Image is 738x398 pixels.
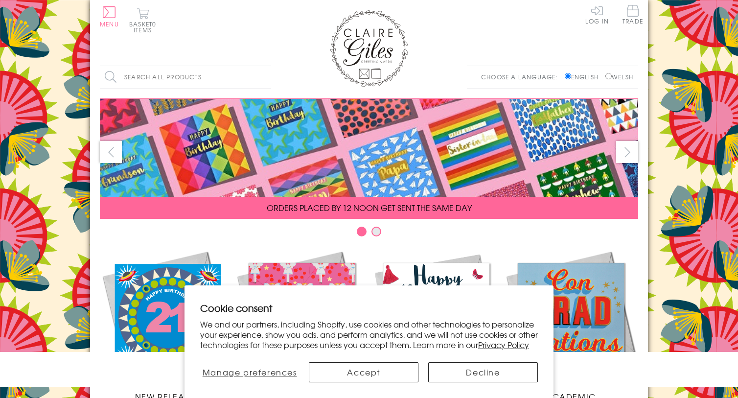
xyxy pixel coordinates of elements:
button: Menu [100,6,119,27]
input: Search all products [100,66,271,88]
button: Carousel Page 1 (Current Slide) [357,227,367,236]
a: Privacy Policy [478,339,529,351]
button: Basket0 items [129,8,156,33]
label: English [565,72,603,81]
a: Log In [585,5,609,24]
input: English [565,73,571,79]
button: prev [100,141,122,163]
label: Welsh [605,72,633,81]
img: Claire Giles Greetings Cards [330,10,408,87]
input: Welsh [605,73,612,79]
button: Accept [309,362,418,382]
span: 0 items [134,20,156,34]
h2: Cookie consent [200,301,538,315]
div: Carousel Pagination [100,226,638,241]
p: We and our partners, including Shopify, use cookies and other technologies to personalize your ex... [200,319,538,350]
span: Manage preferences [203,366,297,378]
button: Carousel Page 2 [371,227,381,236]
button: next [616,141,638,163]
a: Trade [623,5,643,26]
p: Choose a language: [481,72,563,81]
span: Menu [100,20,119,28]
span: Trade [623,5,643,24]
span: ORDERS PLACED BY 12 NOON GET SENT THE SAME DAY [267,202,472,213]
button: Decline [428,362,538,382]
input: Search [261,66,271,88]
button: Manage preferences [200,362,299,382]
